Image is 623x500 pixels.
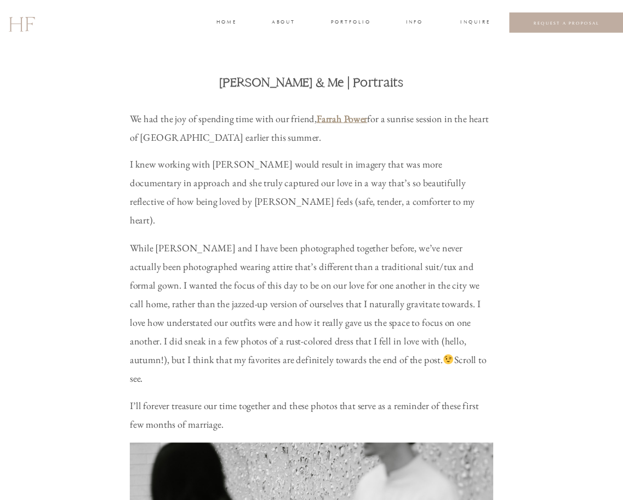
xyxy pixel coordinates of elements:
a: REQUEST A PROPOSAL [518,20,616,25]
p: I’ll forever treasure our time together and these photos that serve as a reminder of these first ... [130,396,493,434]
h1: [PERSON_NAME] & Me | Portraits [94,74,529,91]
a: Farrah Power [317,112,367,125]
img: 😉 [443,354,453,364]
a: INQUIRE [460,18,488,27]
a: portfolio [331,18,370,27]
a: HF [8,8,34,38]
a: home [216,18,236,27]
a: INFO [405,18,424,27]
p: While [PERSON_NAME] and I have been photographed together before, we’ve never actually been photo... [130,238,493,388]
p: We had the joy of spending time with our friend, for a sunrise session in the heart of [GEOGRAPHI... [130,110,493,147]
p: I knew working with [PERSON_NAME] would result in imagery that was more documentary in approach a... [130,155,493,230]
a: about [272,18,294,27]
